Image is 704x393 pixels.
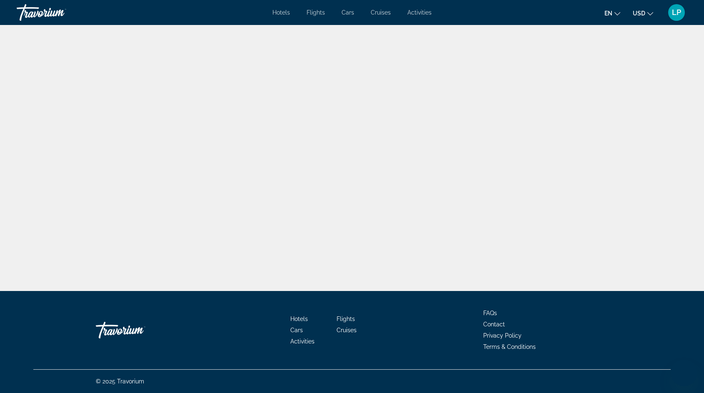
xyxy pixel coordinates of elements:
a: Contact [483,321,505,328]
a: Cars [290,327,303,333]
span: en [604,10,612,17]
button: Change currency [633,7,653,19]
a: Hotels [272,9,290,16]
span: LP [672,8,681,17]
span: © 2025 Travorium [96,378,144,385]
a: FAQs [483,310,497,316]
a: Cruises [337,327,357,333]
button: Change language [604,7,620,19]
a: Cruises [371,9,391,16]
a: Terms & Conditions [483,343,536,350]
a: Travorium [96,318,179,343]
a: Activities [290,338,315,345]
a: Flights [337,316,355,322]
a: Hotels [290,316,308,322]
iframe: Button to launch messaging window [671,360,697,386]
a: Travorium [17,2,100,23]
a: Privacy Policy [483,332,522,339]
span: USD [633,10,645,17]
a: Cars [342,9,354,16]
a: Activities [407,9,432,16]
a: Flights [307,9,325,16]
button: User Menu [666,4,687,21]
